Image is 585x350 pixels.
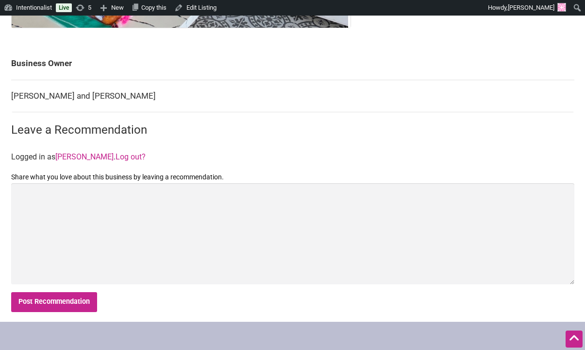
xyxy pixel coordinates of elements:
[11,171,574,183] label: Share what you love about this business by leaving a recommendation.
[566,331,583,348] div: Scroll Back to Top
[55,152,114,161] a: [PERSON_NAME]
[11,122,574,139] h3: Leave a Recommendation
[11,151,574,163] p: Logged in as .
[11,80,574,112] td: [PERSON_NAME] and [PERSON_NAME]
[56,3,72,12] a: Live
[508,4,554,11] span: [PERSON_NAME]
[116,152,146,161] a: Log out?
[11,292,98,312] input: Post Recommendation
[11,48,574,80] td: Business Owner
